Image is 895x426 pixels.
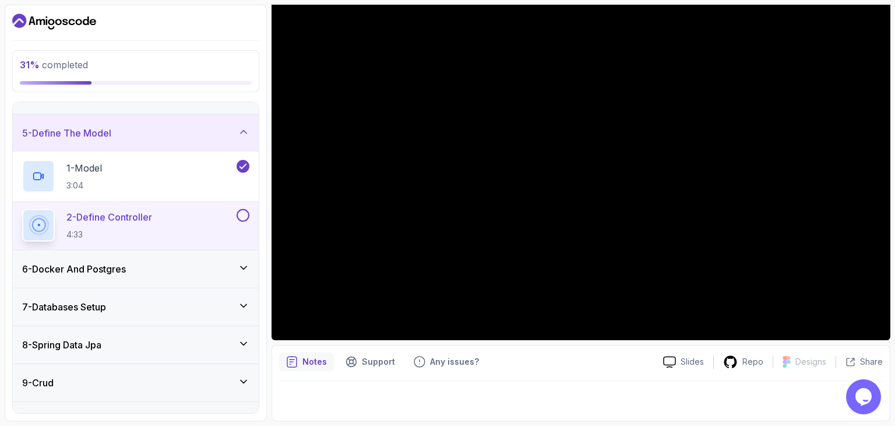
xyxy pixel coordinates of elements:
p: 3:04 [66,180,102,191]
p: 2 - Define Controller [66,210,152,224]
button: 6-Docker And Postgres [13,250,259,288]
a: Repo [714,355,773,369]
button: 1-Model3:04 [22,160,249,193]
button: 8-Spring Data Jpa [13,326,259,364]
button: 5-Define The Model [13,114,259,152]
h3: 8 - Spring Data Jpa [22,338,101,352]
h3: 6 - Docker And Postgres [22,262,126,276]
h3: 5 - Define The Model [22,126,111,140]
button: 9-Crud [13,364,259,401]
button: Feedback button [407,352,486,371]
p: Notes [302,356,327,368]
button: 2-Define Controller4:33 [22,209,249,242]
p: Support [362,356,395,368]
a: Dashboard [12,12,96,31]
a: Slides [654,356,713,368]
span: 31 % [20,59,40,71]
iframe: chat widget [846,379,883,414]
button: Share [836,356,883,368]
button: notes button [279,352,334,371]
button: Support button [339,352,402,371]
button: 7-Databases Setup [13,288,259,326]
p: Repo [742,356,763,368]
p: 1 - Model [66,161,102,175]
p: Share [860,356,883,368]
span: completed [20,59,88,71]
h3: 9 - Crud [22,376,54,390]
p: Slides [681,356,704,368]
h3: 7 - Databases Setup [22,300,106,314]
p: Any issues? [430,356,479,368]
p: Designs [795,356,826,368]
p: 4:33 [66,229,152,240]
